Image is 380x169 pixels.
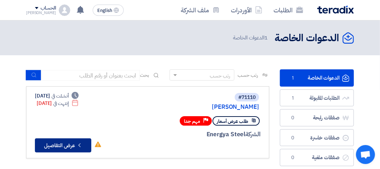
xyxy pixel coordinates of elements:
span: طلب عرض أسعار [217,118,248,125]
input: ابحث بعنوان أو رقم الطلب [41,70,140,81]
div: [DATE] [35,92,79,100]
span: 0 [289,114,297,121]
span: 1 [264,34,268,42]
div: رتب حسب [210,72,231,80]
span: الدعوات الخاصة [233,34,269,42]
a: [PERSON_NAME] [118,104,259,110]
a: صفقات ملغية0 [280,149,354,166]
span: English [97,8,112,13]
a: الأوردرات [225,2,268,18]
div: Energya Steel [108,130,261,139]
a: صفقات خاسرة0 [280,129,354,146]
button: English [93,5,124,16]
span: 1 [289,95,297,102]
span: 0 [289,154,297,161]
a: ملف الشركة [175,2,225,18]
a: الطلبات المقبولة1 [280,89,354,107]
span: بحث [140,71,149,79]
div: الحساب [41,5,56,11]
h2: الدعوات الخاصة [275,31,339,45]
span: إنتهت في [53,100,68,107]
span: 1 [289,75,297,82]
span: 0 [289,134,297,142]
a: صفقات رابحة0 [280,109,354,126]
div: [PERSON_NAME] [26,11,56,15]
a: الطلبات [268,2,309,18]
div: Open chat [356,145,375,164]
span: مهم جدا [184,118,200,125]
span: أنشئت في [51,92,68,100]
button: عرض التفاصيل [35,138,91,152]
img: profile_test.png [59,5,70,16]
span: رتب حسب [238,71,258,79]
div: [DATE] [37,100,79,107]
a: الدعوات الخاصة1 [280,69,354,87]
img: Teradix logo [317,6,354,14]
span: الشركة [245,130,261,139]
div: #71110 [238,95,256,100]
